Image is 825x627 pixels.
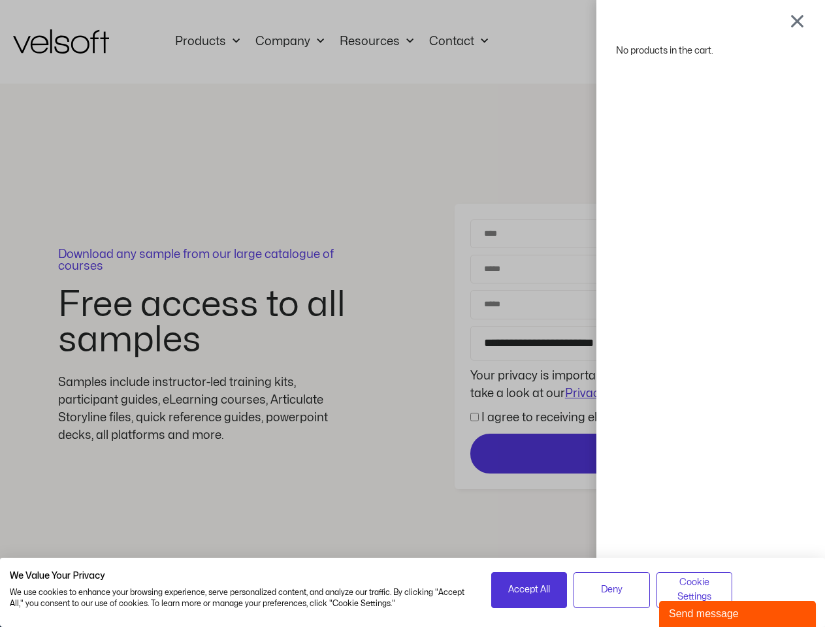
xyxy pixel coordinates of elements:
h2: We Value Your Privacy [10,570,472,582]
p: We use cookies to enhance your browsing experience, serve personalized content, and analyze our t... [10,587,472,609]
button: Adjust cookie preferences [656,572,733,608]
span: Cookie Settings [665,575,724,605]
span: Accept All [508,583,550,597]
span: Deny [601,583,623,597]
div: No products in the cart. [616,42,805,59]
button: Accept all cookies [491,572,568,608]
button: Deny all cookies [574,572,650,608]
iframe: chat widget [659,598,818,627]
